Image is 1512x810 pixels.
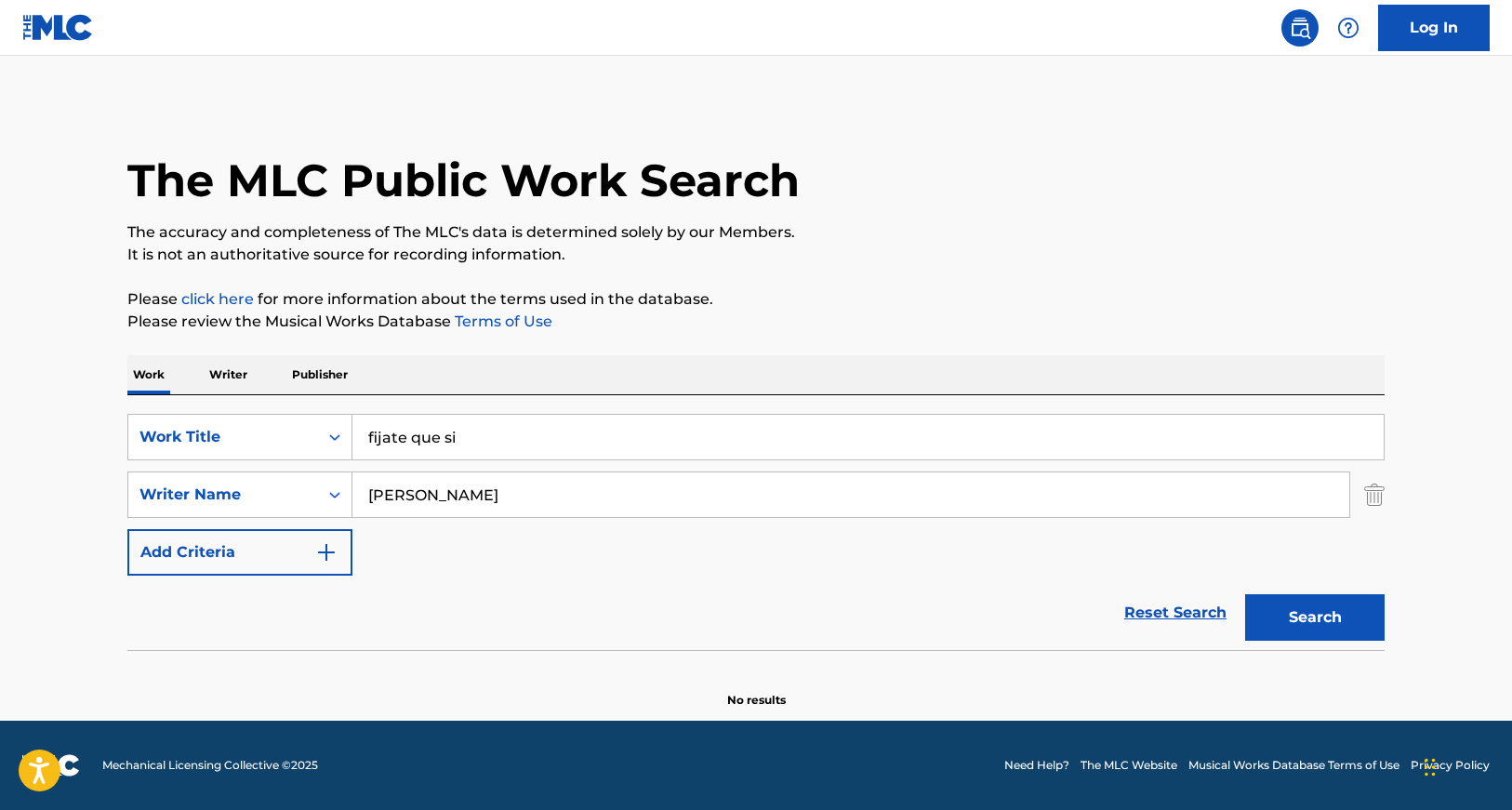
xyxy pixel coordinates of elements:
[1281,9,1319,46] a: Public Search
[127,355,170,394] p: Work
[1115,592,1236,633] a: Reset Search
[1364,471,1385,518] img: Delete Criterion
[139,426,307,448] div: Work Title
[204,355,253,394] p: Writer
[181,290,254,308] a: click here
[286,355,353,394] p: Publisher
[1330,9,1367,46] div: Help
[1081,757,1177,774] a: The MLC Website
[1378,5,1490,51] a: Log In
[1411,757,1490,774] a: Privacy Policy
[315,541,338,564] img: 9d2ae6d4665cec9f34b9.svg
[102,757,318,774] span: Mechanical Licensing Collective © 2025
[1419,721,1512,810] iframe: Chat Widget
[127,529,352,576] button: Add Criteria
[1337,17,1359,39] img: help
[127,244,1385,266] p: It is not an authoritative source for recording information.
[727,670,786,709] p: No results
[127,311,1385,333] p: Please review the Musical Works Database
[1289,17,1311,39] img: search
[127,153,800,208] h1: The MLC Public Work Search
[139,484,307,506] div: Writer Name
[22,14,94,41] img: MLC Logo
[451,312,552,330] a: Terms of Use
[127,288,1385,311] p: Please for more information about the terms used in the database.
[1004,757,1069,774] a: Need Help?
[1188,757,1399,774] a: Musical Works Database Terms of Use
[127,221,1385,244] p: The accuracy and completeness of The MLC's data is determined solely by our Members.
[127,414,1385,650] form: Search Form
[22,754,80,777] img: logo
[1245,594,1385,641] button: Search
[1425,739,1436,795] div: Drag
